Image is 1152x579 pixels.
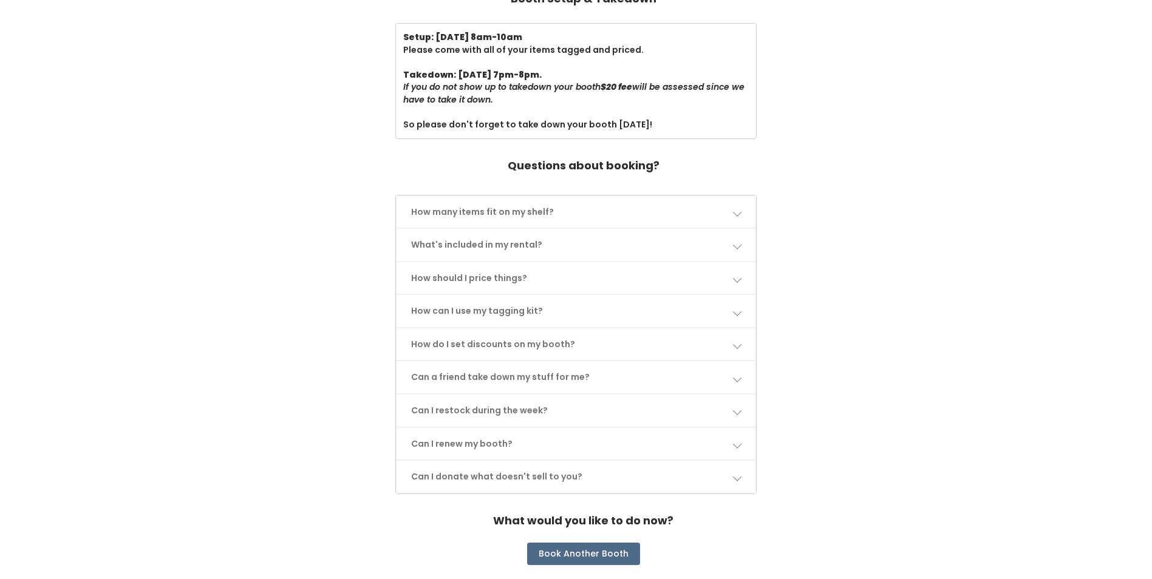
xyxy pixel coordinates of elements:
b: $20 fee [601,81,632,93]
a: Can a friend take down my stuff for me? [397,361,755,393]
b: Takedown: [DATE] 7pm-8pm. [403,69,542,81]
b: Setup: [DATE] 8am-10am [403,31,522,43]
a: How many items fit on my shelf? [397,196,755,228]
button: Book Another Booth [527,543,640,566]
a: Can I restock during the week? [397,394,755,427]
a: How do I set discounts on my booth? [397,328,755,361]
a: Can I renew my booth? [397,428,755,460]
h4: Questions about booking? [508,154,660,178]
a: How should I price things? [397,262,755,294]
i: If you do not show up to takedown your booth will be assessed since we have to take it down. [403,81,745,106]
a: How can I use my tagging kit? [397,295,755,327]
div: Please come with all of your items tagged and priced. So please don't forget to take down your bo... [403,31,749,131]
a: What's included in my rental? [397,229,755,261]
h4: What would you like to do now? [493,509,673,533]
a: Can I donate what doesn't sell to you? [397,461,755,493]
